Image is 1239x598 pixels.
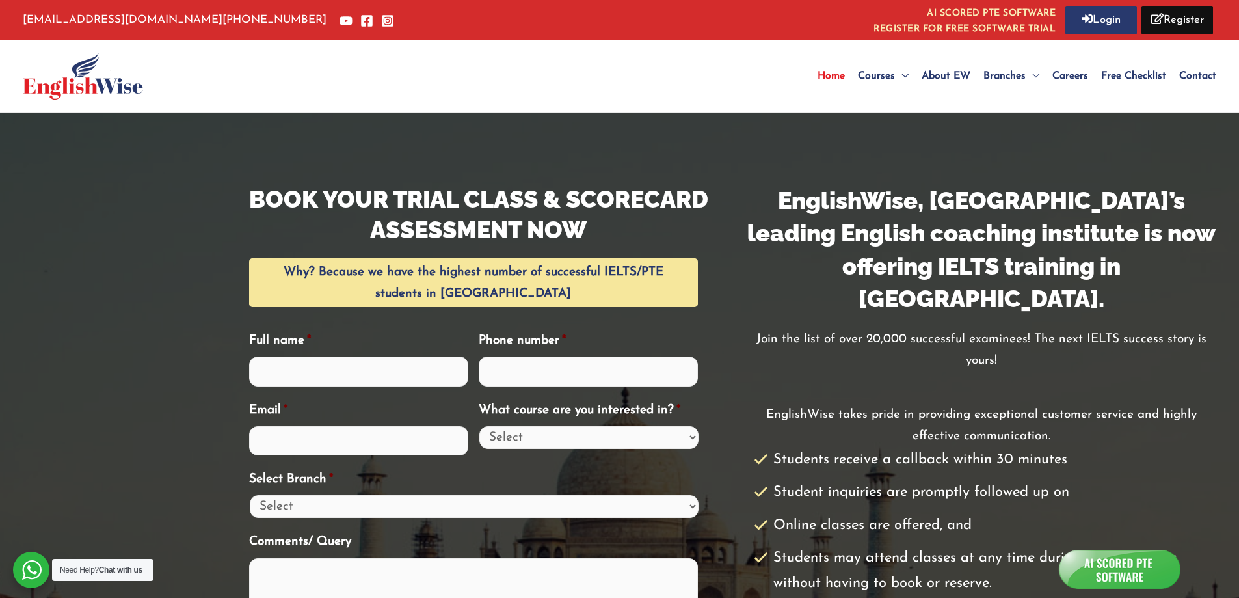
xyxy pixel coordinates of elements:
[249,403,287,419] label: Email
[773,518,972,533] span: Online classes are offered, and
[23,14,222,25] a: [EMAIL_ADDRESS][DOMAIN_NAME]
[1141,6,1213,34] a: Register
[1095,47,1173,105] a: Free Checklist
[23,10,326,30] p: [PHONE_NUMBER]
[1179,71,1216,81] span: Contact
[773,485,1069,500] span: Student inquiries are promptly followed up on
[1173,47,1216,105] a: Contact
[915,47,977,105] a: About EW
[249,258,698,308] mark: Why? Because we have the highest number of successful IELTS/PTE students in [GEOGRAPHIC_DATA]
[873,6,1056,21] i: AI SCORED PTE SOFTWARE
[249,534,351,550] label: Comments/ Query
[1065,6,1137,34] a: Login
[99,565,142,575] strong: Chat with us
[340,14,353,27] a: YouTube
[773,452,1067,467] span: Students receive a callback within 30 minutes
[1052,71,1088,81] span: Careers
[1046,47,1095,105] a: Careers
[858,71,895,81] span: Courses
[873,6,1056,34] a: AI SCORED PTE SOFTWAREREGISTER FOR FREE SOFTWARE TRIAL
[60,565,142,575] span: Need Help?
[249,333,311,349] label: Full name
[851,47,915,105] a: Courses
[766,409,1197,442] span: EnglishWise takes pride in providing exceptional customer service and highly effective communicat...
[479,403,680,419] label: What course are you interested in?
[479,333,566,349] label: Phone number
[756,333,1206,367] span: Join the list of over 20,000 successful examinees! The next IELTS success story is yours!
[360,14,373,27] a: Facebook
[922,71,970,81] span: About EW
[1101,71,1166,81] span: Free Checklist
[977,47,1046,105] a: Branches
[381,14,394,27] a: Instagram
[747,187,1216,312] b: EnglishWise, [GEOGRAPHIC_DATA]’s leading English coaching institute is now offering IELTS trainin...
[983,71,1026,81] span: Branches
[23,53,143,100] img: English Wise
[1058,550,1180,589] img: icon_a.png
[811,47,1216,105] nav: Site Navigation
[249,184,708,245] h1: Book Your Trial Class & Scorecard Assessment Now
[818,71,845,81] span: Home
[773,550,1177,591] span: Students may attend classes at any time during business hours without having to book or reserve.
[249,472,333,488] label: Select Branch
[811,47,851,105] a: Home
